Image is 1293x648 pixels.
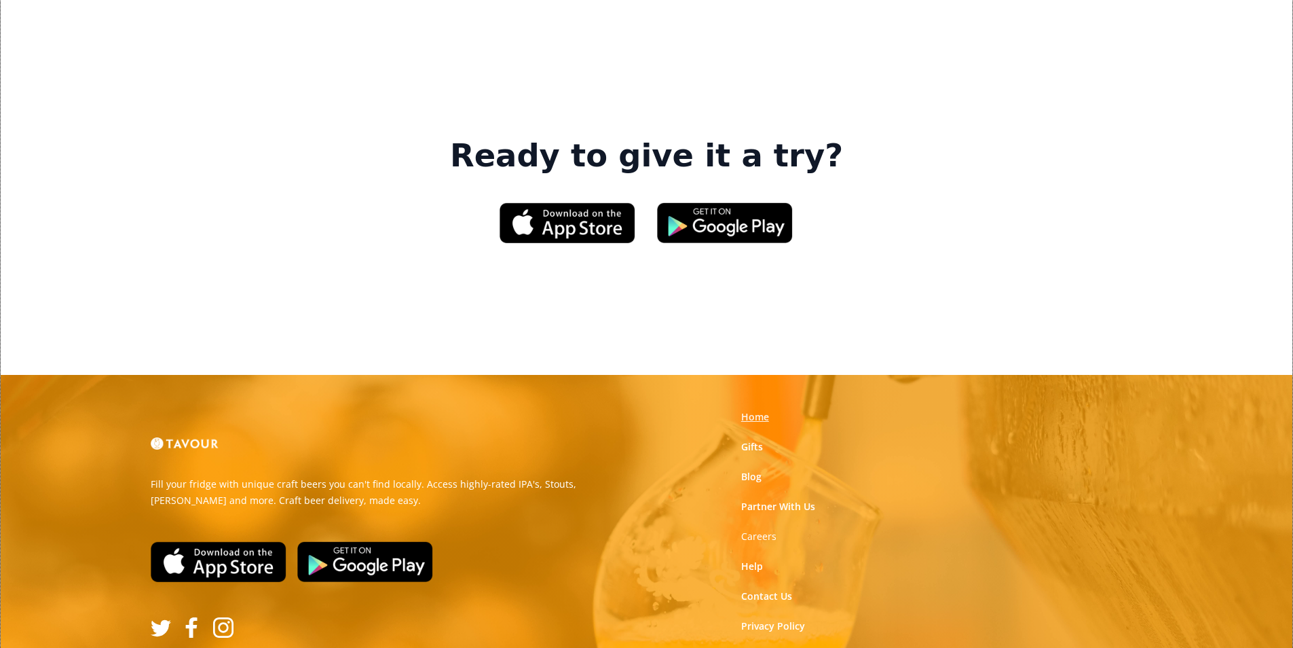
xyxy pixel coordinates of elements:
[741,530,776,543] strong: Careers
[450,137,843,175] strong: Ready to give it a try?
[741,530,776,543] a: Careers
[741,470,762,484] a: Blog
[741,560,763,573] a: Help
[741,500,815,514] a: Partner With Us
[741,619,805,633] a: Privacy Policy
[741,440,763,454] a: Gifts
[741,590,792,603] a: Contact Us
[741,410,769,424] a: Home
[151,476,637,509] p: Fill your fridge with unique craft beers you can't find locally. Access highly-rated IPA's, Stout...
